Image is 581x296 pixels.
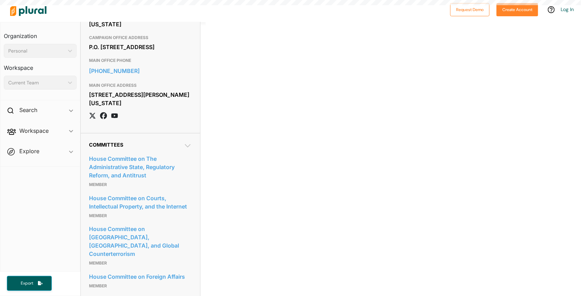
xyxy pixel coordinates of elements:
a: Request Demo [450,6,490,13]
h2: Search [19,106,37,114]
h3: MAIN OFFICE ADDRESS [89,81,192,90]
a: Log In [561,6,574,12]
a: [PHONE_NUMBER] [89,66,192,76]
a: House Committee on [GEOGRAPHIC_DATA], [GEOGRAPHIC_DATA], and Global Counterterrorism [89,224,192,259]
h3: Workspace [4,58,77,73]
button: Request Demo [450,3,490,16]
div: Personal [8,47,65,55]
a: Create Account [496,6,538,13]
button: Export [7,276,52,291]
span: Committees [89,142,123,148]
p: Member [89,181,192,189]
p: Member [89,282,192,290]
h3: CAMPAIGN OFFICE ADDRESS [89,34,192,42]
span: Export [16,280,38,286]
button: Create Account [496,3,538,16]
h3: Organization [4,26,77,41]
div: [STREET_ADDRESS][PERSON_NAME][US_STATE] [89,90,192,108]
div: Current Team [8,79,65,86]
a: House Committee on Courts, Intellectual Property, and the Internet [89,193,192,212]
p: Member [89,212,192,220]
div: P.O. [STREET_ADDRESS] [89,42,192,52]
a: House Committee on The Administrative State, Regulatory Reform, and Antitrust [89,154,192,181]
a: House Committee on Foreign Affairs [89,272,192,282]
h3: MAIN OFFICE PHONE [89,56,192,65]
p: Member [89,259,192,268]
